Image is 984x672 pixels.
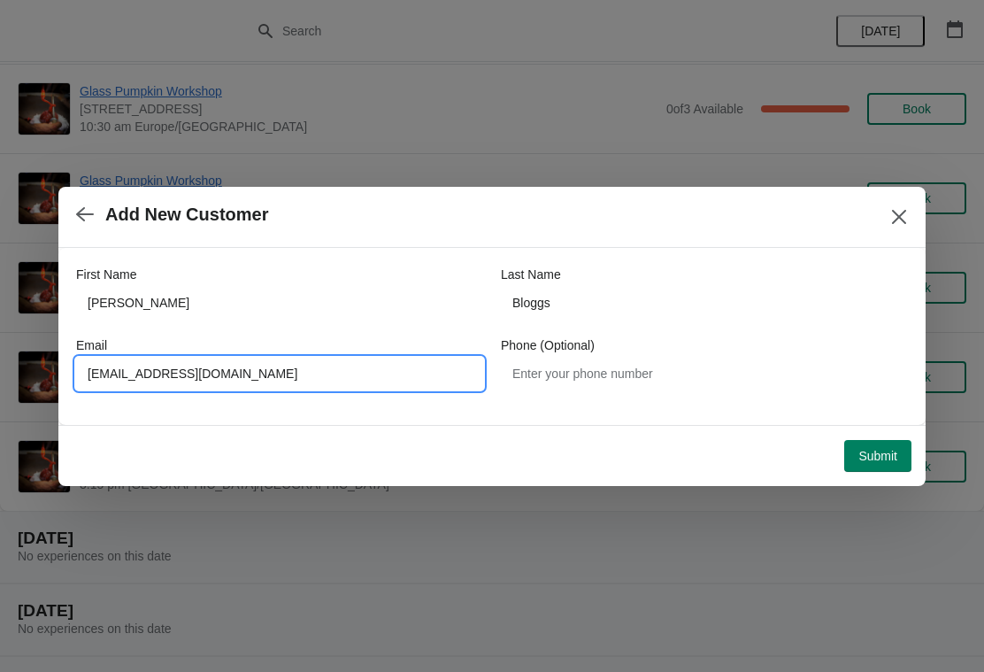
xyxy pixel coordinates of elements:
[501,266,561,283] label: Last Name
[883,201,915,233] button: Close
[501,358,908,390] input: Enter your phone number
[844,440,911,472] button: Submit
[858,449,897,463] span: Submit
[76,336,107,354] label: Email
[76,287,483,319] input: John
[105,205,268,225] h2: Add New Customer
[501,287,908,319] input: Smith
[501,336,595,354] label: Phone (Optional)
[76,266,136,283] label: First Name
[76,358,483,390] input: Enter your email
